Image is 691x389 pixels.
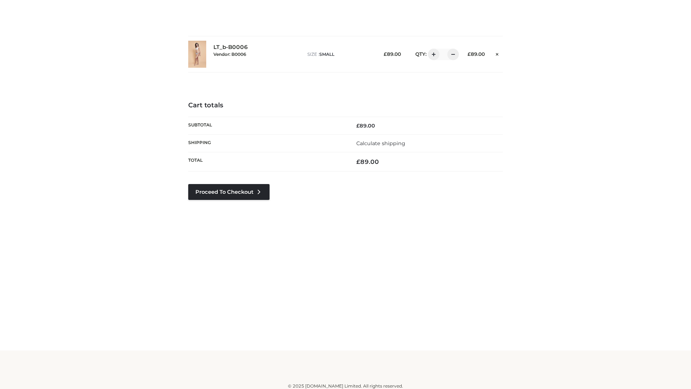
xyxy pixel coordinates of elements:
a: Remove this item [492,49,503,58]
bdi: 89.00 [384,51,401,57]
th: Total [188,152,345,171]
div: LT_b-B0006 [213,44,300,64]
th: Subtotal [188,117,345,134]
span: £ [356,122,360,129]
span: £ [384,51,387,57]
span: £ [468,51,471,57]
bdi: 89.00 [356,158,379,165]
bdi: 89.00 [356,122,375,129]
bdi: 89.00 [468,51,485,57]
p: size : [307,51,372,58]
a: Proceed to Checkout [188,184,270,200]
h4: Cart totals [188,102,503,109]
div: QTY: [408,49,456,60]
a: Calculate shipping [356,140,405,147]
span: SMALL [319,52,334,57]
small: Vendor: B0006 [213,52,246,57]
th: Shipping [188,134,345,152]
span: £ [356,158,360,165]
